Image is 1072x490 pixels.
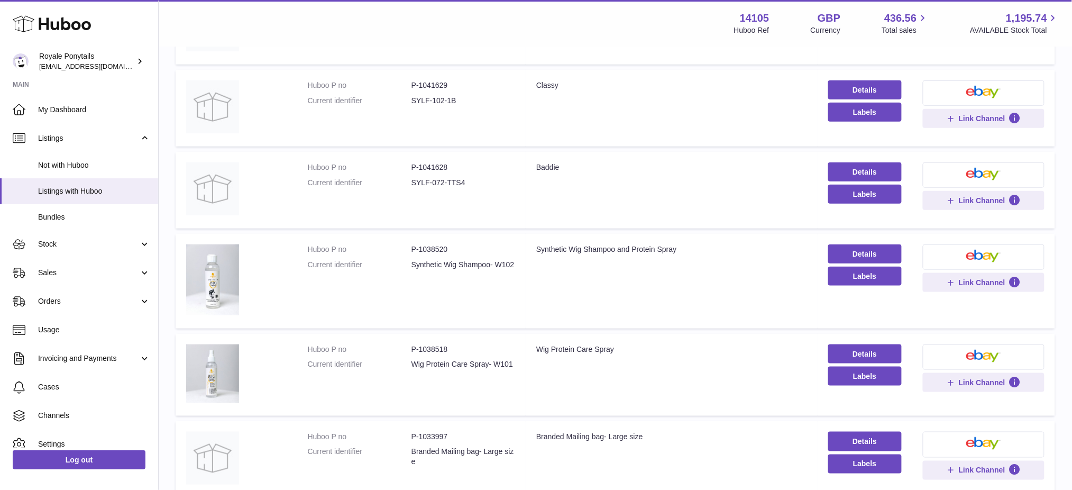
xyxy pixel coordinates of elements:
[308,447,411,467] dt: Current identifier
[186,344,239,403] img: Wig Protein Care Spray
[828,244,902,264] a: Details
[411,432,515,442] dd: P-1033997
[39,62,155,70] span: [EMAIL_ADDRESS][DOMAIN_NAME]
[959,378,1005,387] span: Link Channel
[923,273,1044,292] button: Link Channel
[308,344,411,355] dt: Huboo P no
[959,466,1005,475] span: Link Channel
[411,344,515,355] dd: P-1038518
[828,455,902,474] button: Labels
[1006,11,1047,25] span: 1,195.74
[38,325,150,335] span: Usage
[38,160,150,170] span: Not with Huboo
[828,432,902,451] a: Details
[966,437,1001,450] img: ebay-small.png
[923,461,1044,480] button: Link Channel
[536,244,807,255] div: Synthetic Wig Shampoo and Protein Spray
[13,53,29,69] img: internalAdmin-14105@internal.huboo.com
[38,212,150,222] span: Bundles
[38,105,150,115] span: My Dashboard
[828,344,902,364] a: Details
[38,411,150,421] span: Channels
[828,267,902,286] button: Labels
[411,359,515,369] dd: Wig Protein Care Spray- W101
[38,382,150,392] span: Cases
[38,296,139,306] span: Orders
[38,439,150,449] span: Settings
[411,260,515,270] dd: Synthetic Wig Shampoo- W102
[966,250,1001,262] img: ebay-small.png
[740,11,769,25] strong: 14105
[923,373,1044,392] button: Link Channel
[536,344,807,355] div: Wig Protein Care Spray
[38,268,139,278] span: Sales
[970,25,1059,35] span: AVAILABLE Stock Total
[966,350,1001,362] img: ebay-small.png
[13,450,145,469] a: Log out
[882,25,929,35] span: Total sales
[959,278,1005,287] span: Link Channel
[38,186,150,196] span: Listings with Huboo
[38,239,139,249] span: Stock
[818,11,840,25] strong: GBP
[411,447,515,467] dd: Branded Mailing bag- Large size
[186,432,239,485] img: Branded Mailing bag- Large size
[38,133,139,143] span: Listings
[39,51,134,71] div: Royale Ponytails
[308,260,411,270] dt: Current identifier
[308,359,411,369] dt: Current identifier
[308,244,411,255] dt: Huboo P no
[970,11,1059,35] a: 1,195.74 AVAILABLE Stock Total
[882,11,929,35] a: 436.56 Total sales
[308,432,411,442] dt: Huboo P no
[411,244,515,255] dd: P-1038520
[884,11,917,25] span: 436.56
[734,25,769,35] div: Huboo Ref
[811,25,841,35] div: Currency
[828,367,902,386] button: Labels
[536,432,807,442] div: Branded Mailing bag- Large size
[38,353,139,364] span: Invoicing and Payments
[186,244,239,315] img: Synthetic Wig Shampoo and Protein Spray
